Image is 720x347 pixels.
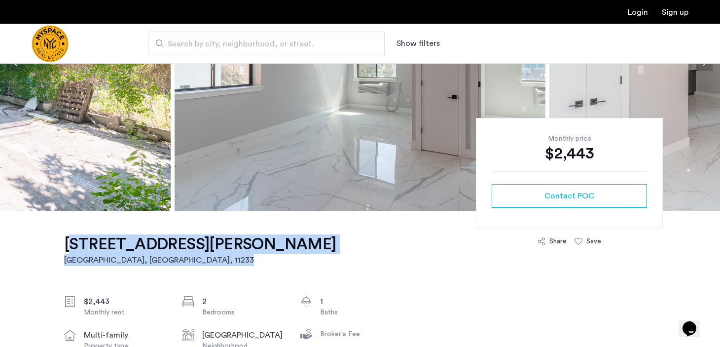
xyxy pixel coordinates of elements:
h1: [STREET_ADDRESS][PERSON_NAME] [64,234,336,254]
div: $2,443 [492,144,647,163]
span: Search by city, neighborhood, or street. [168,38,357,50]
a: [STREET_ADDRESS][PERSON_NAME][GEOGRAPHIC_DATA], [GEOGRAPHIC_DATA], 11233 [64,234,336,266]
div: Bedrooms [202,308,285,317]
div: $2,443 [84,296,167,308]
div: Baths [320,308,403,317]
button: button [492,184,647,208]
span: Contact POC [544,190,594,202]
iframe: chat widget [679,308,710,337]
div: multi-family [84,329,167,341]
div: Share [549,236,567,246]
div: [GEOGRAPHIC_DATA] [202,329,285,341]
button: Show or hide filters [396,38,440,49]
input: Apartment Search [148,32,385,55]
div: 1 [320,296,403,308]
a: Cazamio Logo [32,25,69,62]
div: Monthly rent [84,308,167,317]
div: 2 [202,296,285,308]
div: Save [586,236,601,246]
div: Broker's Fee [320,329,403,339]
a: Login [628,8,648,16]
div: Monthly price [492,134,647,144]
a: Registration [662,8,688,16]
h2: [GEOGRAPHIC_DATA], [GEOGRAPHIC_DATA] , 11233 [64,254,336,266]
img: logo [32,25,69,62]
